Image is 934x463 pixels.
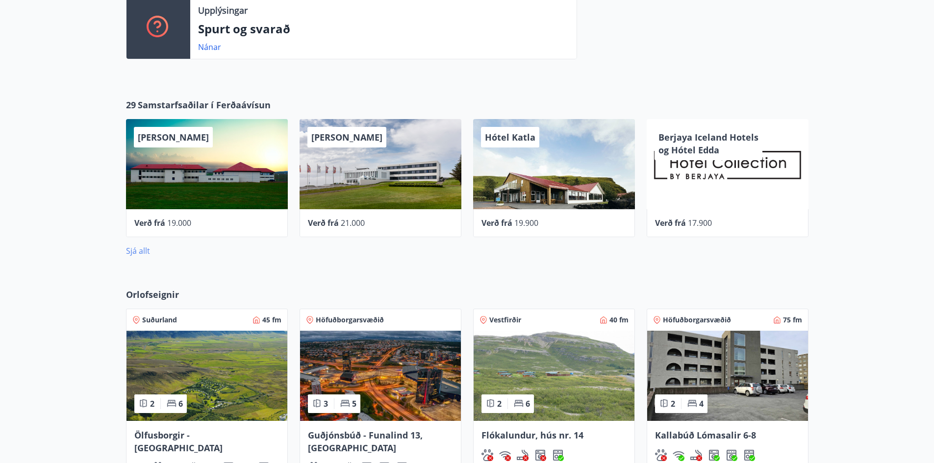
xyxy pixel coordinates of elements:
div: Gæludýr [655,449,667,461]
span: 19.900 [514,218,538,228]
span: Verð frá [134,218,165,228]
div: Uppþvottavél [552,449,564,461]
div: Reykingar / Vape [690,449,702,461]
span: [PERSON_NAME] [138,131,209,143]
img: Paella dish [300,331,461,421]
img: QNIUl6Cv9L9rHgMXwuzGLuiJOj7RKqxk9mBFPqjq.svg [517,449,529,461]
img: HJRyFFsYp6qjeUYhR4dAD8CaCEsnIFYZ05miwXoh.svg [673,449,684,461]
span: 45 fm [262,315,281,325]
span: Verð frá [655,218,686,228]
span: Vestfirðir [489,315,521,325]
span: 75 fm [783,315,802,325]
span: Höfuðborgarsvæðið [316,315,384,325]
span: Samstarfsaðilar í Ferðaávísun [138,98,271,111]
a: Nánar [198,42,221,52]
span: 29 [126,98,136,111]
img: Dl16BY4EX9PAW649lg1C3oBuIaAsR6QVDQBO2cTm.svg [708,449,720,461]
img: HJRyFFsYp6qjeUYhR4dAD8CaCEsnIFYZ05miwXoh.svg [499,449,511,461]
span: Berjaya Iceland Hotels og Hótel Edda [658,131,758,156]
span: Kallabúð Lómasalir 6-8 [655,429,756,441]
span: 2 [671,398,675,409]
img: Paella dish [126,331,287,421]
span: Flókalundur, hús nr. 14 [481,429,583,441]
span: 2 [150,398,154,409]
div: Uppþvottavél [743,449,755,461]
img: QNIUl6Cv9L9rHgMXwuzGLuiJOj7RKqxk9mBFPqjq.svg [690,449,702,461]
span: Höfuðborgarsvæðið [663,315,731,325]
span: 6 [526,398,530,409]
span: Orlofseignir [126,288,179,301]
span: 21.000 [341,218,365,228]
span: 5 [352,398,356,409]
div: Þvottavél [534,449,546,461]
div: Gæludýr [481,449,493,461]
span: 4 [699,398,704,409]
div: Þráðlaust net [499,449,511,461]
span: Suðurland [142,315,177,325]
span: 19.000 [167,218,191,228]
span: 40 fm [609,315,629,325]
span: 2 [497,398,502,409]
span: Ölfusborgir - [GEOGRAPHIC_DATA] [134,429,223,454]
div: Reykingar / Vape [517,449,529,461]
img: Paella dish [474,331,634,421]
img: Paella dish [647,331,808,421]
span: 17.900 [688,218,712,228]
span: Hótel Katla [485,131,535,143]
p: Upplýsingar [198,4,248,17]
img: pxcaIm5dSOV3FS4whs1soiYWTwFQvksT25a9J10C.svg [655,449,667,461]
img: Dl16BY4EX9PAW649lg1C3oBuIaAsR6QVDQBO2cTm.svg [534,449,546,461]
span: Verð frá [308,218,339,228]
img: pxcaIm5dSOV3FS4whs1soiYWTwFQvksT25a9J10C.svg [481,449,493,461]
div: Þurrkari [726,449,737,461]
span: 6 [178,398,183,409]
span: Verð frá [481,218,512,228]
a: Sjá allt [126,245,150,256]
span: 3 [324,398,328,409]
span: Guðjónsbúð - Funalind 13, [GEOGRAPHIC_DATA] [308,429,423,454]
p: Spurt og svarað [198,21,569,37]
img: 7hj2GulIrg6h11dFIpsIzg8Ak2vZaScVwTihwv8g.svg [552,449,564,461]
img: hddCLTAnxqFUMr1fxmbGG8zWilo2syolR0f9UjPn.svg [726,449,737,461]
div: Þvottavél [708,449,720,461]
img: 7hj2GulIrg6h11dFIpsIzg8Ak2vZaScVwTihwv8g.svg [743,449,755,461]
span: [PERSON_NAME] [311,131,382,143]
div: Þráðlaust net [673,449,684,461]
